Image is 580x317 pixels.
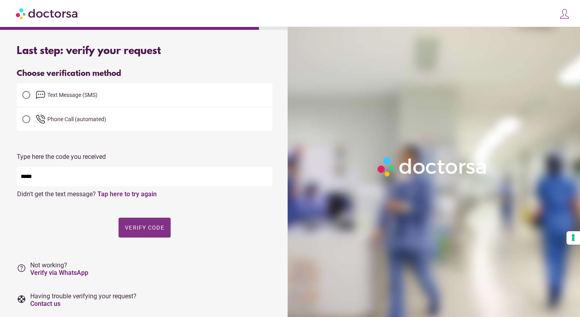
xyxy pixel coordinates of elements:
[16,4,79,22] img: Doctorsa.com
[559,8,570,19] img: icons8-customer-100.png
[47,116,106,122] span: Phone Call (automated)
[30,292,136,307] span: Having trouble verifying your request?
[125,224,164,231] span: Verify code
[17,263,26,273] i: help
[30,300,60,307] a: Contact us
[47,92,97,98] span: Text Message (SMS)
[36,114,45,124] img: phone
[30,261,88,276] span: Not working?
[17,69,272,78] div: Choose verification method
[566,231,580,245] button: Your consent preferences for tracking technologies
[17,294,26,304] i: support
[119,218,171,238] button: Verify code
[97,190,157,198] a: Tap here to try again
[17,45,272,57] div: Last step: verify your request
[36,90,45,100] img: email
[17,190,96,198] span: Didn't get the text message?
[17,153,272,160] p: Type here the code you received
[30,269,88,276] a: Verify via WhatsApp
[374,154,490,180] img: Logo-Doctorsa-trans-White-partial-flat.png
